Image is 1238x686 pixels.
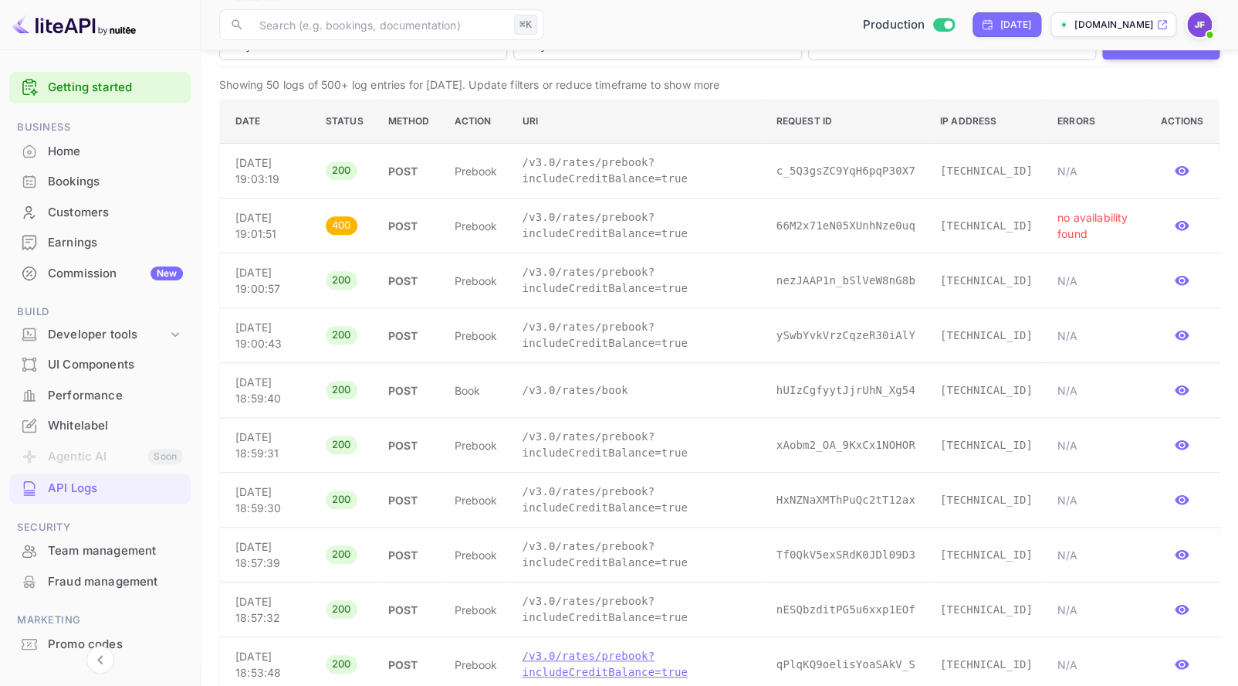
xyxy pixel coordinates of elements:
[9,630,191,660] div: Promo codes
[235,484,301,516] p: [DATE] 18:59:30
[1057,657,1135,673] p: N/A
[454,218,497,234] p: prebook
[48,636,183,654] div: Promo codes
[863,16,925,34] span: Production
[235,648,301,681] p: [DATE] 18:53:48
[48,542,183,560] div: Team management
[388,492,430,508] p: POST
[763,100,927,144] th: Request ID
[940,437,1033,453] p: [TECHNICAL_ID]
[9,72,191,104] div: Getting started
[326,657,357,672] span: 200
[376,100,442,144] th: Method
[776,437,915,453] p: xAobm2_OA_9KxCx1NOHOR
[9,567,191,596] a: Fraud management
[48,387,183,405] div: Performance
[313,100,376,144] th: Status
[388,328,430,344] p: POST
[509,100,763,144] th: URI
[9,350,191,379] a: UI Components
[326,328,357,343] span: 200
[454,273,497,289] p: prebook
[9,567,191,597] div: Fraud management
[454,602,497,618] p: prebook
[940,492,1033,508] p: [TECHNICAL_ID]
[454,492,497,508] p: prebook
[235,429,301,461] p: [DATE] 18:59:31
[940,163,1033,179] p: [TECHNICAL_ID]
[9,167,191,195] a: Bookings
[940,547,1033,563] p: [TECHNICAL_ID]
[1000,18,1031,32] div: [DATE]
[9,259,191,287] a: CommissionNew
[522,155,751,187] p: /v3.0/rates/prebook?includeCreditBalance=true
[235,593,301,626] p: [DATE] 18:57:32
[776,602,915,618] p: nESQbzditPG5u6xxp1EOf
[522,648,751,681] p: /v3.0/rates/prebook?includeCreditBalance=true
[326,218,357,233] span: 400
[9,119,191,136] span: Business
[441,100,509,144] th: Action
[235,374,301,406] p: [DATE] 18:59:40
[9,536,191,565] a: Team management
[219,76,1219,93] p: Showing 50 logs of 500+ log entries for [DATE]. Update filters or reduce timeframe to show more
[9,411,191,440] a: Whitelabel
[151,267,183,280] div: New
[454,328,497,344] p: prebook
[48,573,183,591] div: Fraud management
[48,265,183,283] div: Commission
[326,547,357,562] span: 200
[9,167,191,197] div: Bookings
[514,15,537,35] div: ⌘K
[9,474,191,504] div: API Logs
[48,204,183,222] div: Customers
[388,218,430,234] p: POST
[1045,100,1148,144] th: Errors
[235,155,301,187] p: [DATE] 19:03:19
[776,547,915,563] p: Tf0QkV5exSRdK0JDl09D3
[940,218,1033,234] p: [TECHNICAL_ID]
[326,492,357,508] span: 200
[388,273,430,289] p: POST
[48,480,183,498] div: API Logs
[454,657,497,673] p: prebook
[776,382,915,399] p: hUIzCgfyytJjrUhN_Xg54
[1057,163,1135,179] p: N/A
[48,173,183,191] div: Bookings
[326,382,357,398] span: 200
[388,163,430,179] p: POST
[235,319,301,351] p: [DATE] 19:00:43
[776,657,915,673] p: qPlqKQ9oelisYoaSAkV_S
[1057,492,1135,508] p: N/A
[9,350,191,380] div: UI Components
[522,264,751,297] p: /v3.0/rates/prebook?includeCreditBalance=true
[776,218,915,234] p: 66M2x71eN05XUnhNze0uq
[48,143,183,161] div: Home
[326,273,357,288] span: 200
[388,382,430,399] p: POST
[12,12,136,37] img: LiteAPI logo
[454,382,497,399] p: book
[1057,437,1135,453] p: N/A
[9,259,191,289] div: CommissionNew
[454,437,497,453] p: prebook
[928,100,1045,144] th: IP Address
[48,79,183,97] a: Getting started
[9,474,191,502] a: API Logs
[9,198,191,226] a: Customers
[235,209,301,242] p: [DATE] 19:01:51
[9,228,191,256] a: Earnings
[522,209,751,242] p: /v3.0/rates/prebook?includeCreditBalance=true
[48,356,183,374] div: UI Components
[1148,100,1219,144] th: Actions
[9,411,191,441] div: Whitelabel
[86,646,114,674] button: Collapse navigation
[522,538,751,571] p: /v3.0/rates/prebook?includeCreditBalance=true
[1057,382,1135,399] p: N/A
[1057,328,1135,344] p: N/A
[388,657,430,673] p: POST
[522,382,751,399] p: /v3.0/rates/book
[1057,209,1135,242] p: no availability found
[326,437,357,453] span: 200
[326,163,357,178] span: 200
